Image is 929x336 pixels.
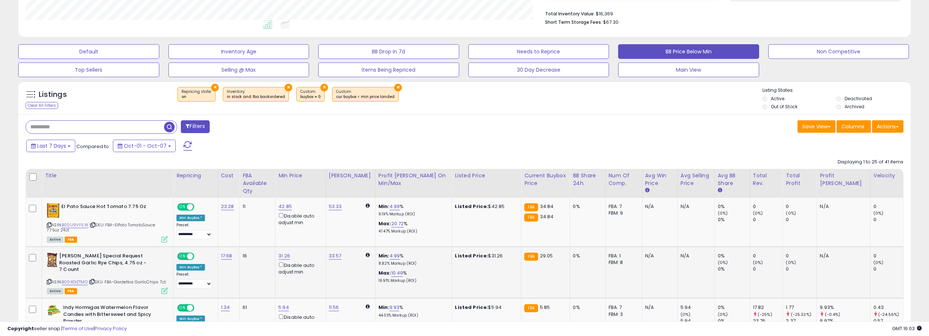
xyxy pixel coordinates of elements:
div: Close [128,3,141,16]
button: Selling @ Max [168,63,309,77]
div: 0% [573,253,599,259]
button: Last 7 Days [26,140,75,152]
div: Repricing [176,172,215,180]
div: 0% [573,203,599,210]
small: (0%) [786,210,796,216]
div: N/A [820,253,864,259]
div: Displaying 1 to 25 of 41 items [838,159,903,166]
span: Oct-01 - Oct-07 [124,142,167,150]
a: Privacy Policy [95,325,127,332]
span: 34.84 [540,213,554,220]
p: 9.19% Markup (ROI) [378,212,446,217]
span: Custom: [336,89,395,100]
div: Ibrahim says… [6,67,140,96]
div: FBA: 7 [609,304,636,311]
div: 5.94 [681,318,715,324]
div: [DATE] [6,57,140,67]
div: $5.94 [455,304,515,311]
a: 10.49 [391,269,403,277]
div: FBA: 1 [609,253,636,259]
div: 11 [243,203,270,210]
div: N/A [820,203,864,210]
b: Total Inventory Value: [545,11,595,17]
b: Listed Price: [455,252,488,259]
b: Max: [378,220,391,227]
div: 0% [718,266,750,272]
a: B00U9VYILW [62,222,88,228]
b: Indy Hormigas Watermelon Flavor Candies with Bittersweet and Spicy Powder [63,304,152,326]
div: Win BuyBox * [176,215,205,221]
button: Non Competitive [768,44,909,59]
div: Avg BB Share [718,172,747,187]
b: Listed Price: [455,203,488,210]
textarea: Message… [6,224,140,237]
p: Active [35,9,50,16]
b: Min: [378,203,389,210]
div: 5.94 [681,304,715,311]
span: OFF [193,253,205,260]
img: 51UmUv1VXXL._SL40_.jpg [47,304,61,316]
b: El Pato Sauce Hot Tomato 7.75 Oz [61,203,150,212]
div: 9.93% [820,304,870,311]
div: 16 [243,253,270,259]
a: 17.68 [221,252,232,260]
button: Send a message… [125,237,137,248]
span: | SKU: FBA-Gardettos GarlicChips 7ct [89,279,166,285]
div: Disable auto adjust min [278,313,320,327]
div: 0 [786,216,816,223]
div: 0 [786,203,816,210]
button: Main View [618,63,759,77]
button: BB Drop in 7d [318,44,459,59]
div: BB Share 24h. [573,172,602,187]
div: cur buybox < min price landed [336,94,395,99]
button: Items Being Repriced [318,63,459,77]
div: 0 [873,216,903,223]
div: ASIN: [47,203,168,242]
span: 2025-10-15 16:03 GMT [892,325,922,332]
b: Min: [378,252,389,259]
b: Short Term Storage Fees: [545,19,602,25]
div: Hello [PERSON_NAME], ​ [12,168,114,182]
small: FBA [524,203,538,211]
div: The team will get back to you on this. Our usual reply time is a few minutes.You'll get replies h... [6,96,120,141]
button: × [394,84,402,91]
span: 34.84 [540,203,554,210]
div: Hello, I need help setting up my min based on fees please. [32,72,134,86]
div: 0 [873,203,903,210]
div: Keirth says… [6,147,140,163]
span: OFF [193,305,205,311]
div: FBA Available Qty [243,172,272,195]
div: N/A [645,253,672,259]
span: OFF [193,204,205,210]
a: 33.57 [329,252,342,260]
a: 11.56 [329,304,339,311]
div: 0% [718,318,750,324]
span: ON [178,305,187,311]
small: (-25%) [758,312,772,317]
div: Disable auto adjust min [278,261,320,275]
div: The team will get back to you on this. Our usual reply time is a few minutes. You'll get replies ... [12,101,114,136]
img: Profile image for Keirth [35,148,42,155]
button: Top Sellers [18,63,159,77]
div: % [378,304,446,318]
div: 9.97% [820,318,870,324]
div: 0 [786,253,816,259]
div: Preset: [176,272,212,288]
a: 23.28 [221,203,234,210]
button: Oct-01 - Oct-07 [113,140,176,152]
img: 51uHx7pFTYL._SL40_.jpg [47,203,60,218]
button: Save View [797,120,835,133]
div: 0 [753,253,783,259]
img: 51olcK5GEYL._SL40_.jpg [47,253,57,267]
span: 29.05 [540,252,553,259]
b: [EMAIL_ADDRESS][DOMAIN_NAME] [12,122,69,136]
button: Home [114,3,128,17]
span: ON [178,253,187,260]
div: % [378,253,446,266]
div: Profit [PERSON_NAME] on Min/Max [378,172,449,187]
span: FBA [65,237,77,243]
div: 0.57 [873,318,903,324]
small: (0%) [873,260,884,265]
a: B004DIZTMO [62,279,88,285]
small: (0%) [753,210,763,216]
